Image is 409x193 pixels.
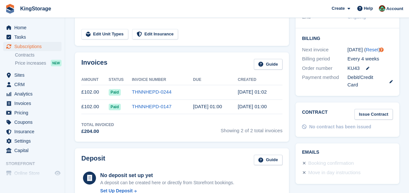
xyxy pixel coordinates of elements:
span: Capital [14,146,53,155]
div: Next invoice [302,46,348,54]
span: Insurance [14,127,53,136]
a: Edit Insurance [132,29,178,40]
span: KU43 [348,65,360,72]
time: 2025-08-29 00:00:00 UTC [193,104,222,109]
span: Ongoing [348,14,366,19]
div: Every 4 weeks [348,55,393,63]
p: A deposit can be created here or directly from Storefront bookings. [100,179,234,186]
span: Pricing [14,108,53,117]
span: CRM [14,80,53,89]
span: Sites [14,71,53,80]
div: No contract has been issued [309,123,371,130]
span: Subscriptions [14,42,53,51]
a: menu [3,118,61,127]
span: Storefront [6,161,65,167]
span: Invoices [14,99,53,108]
a: Price increases NEW [15,59,61,67]
a: Guide [254,59,282,70]
a: menu [3,89,61,98]
a: Guide [254,155,282,165]
a: Contracts [15,52,61,58]
div: Order number [302,65,348,72]
div: [DATE] ( ) [348,46,393,54]
a: menu [3,23,61,32]
span: Help [364,5,373,12]
span: Total [81,13,93,19]
span: Online Store [14,169,53,178]
td: £102.00 [81,99,109,114]
span: Coupons [14,118,53,127]
span: Create [332,5,345,12]
h2: Deposit [81,155,105,165]
a: menu [3,146,61,155]
img: stora-icon-8386f47178a22dfd0bd8f6a31ec36ba5ce8667c1dd55bd0f319d3a0aa187defe.svg [5,4,15,14]
a: THNNHEPD-0244 [132,89,171,95]
a: Preview store [54,169,61,177]
a: KingStorage [18,3,54,14]
a: menu [3,169,61,178]
div: Billing period [302,55,348,63]
div: Booking confirmation [308,160,354,167]
a: Reset [366,47,378,52]
span: Price increases [15,60,46,66]
span: Tasks [14,32,53,42]
a: menu [3,80,61,89]
img: John King [379,5,385,12]
h2: Emails [302,150,393,155]
div: £204.00 [81,128,114,135]
th: Invoice Number [132,75,193,85]
div: Move in day instructions [308,169,361,177]
span: Analytics [14,89,53,98]
a: menu [3,108,61,117]
th: Status [109,75,132,85]
a: menu [3,71,61,80]
time: 2025-08-28 00:00:52 UTC [238,104,267,109]
span: Settings [14,136,53,146]
a: menu [3,32,61,42]
div: Payment method [302,74,348,88]
div: Debit/Credit Card [348,74,393,88]
h2: Contract [302,109,328,120]
a: menu [3,127,61,136]
a: menu [3,136,61,146]
div: NEW [51,60,61,66]
td: £102.00 [81,85,109,99]
span: Paid [109,104,121,110]
a: menu [3,99,61,108]
h2: Billing [302,35,393,41]
span: Paid [109,89,121,96]
span: Showing 2 of 2 total invoices [221,122,282,135]
a: Edit Unit Types [81,29,128,40]
a: THNNHEPD-0147 [132,104,171,109]
span: Home [14,23,53,32]
time: 2025-09-25 00:02:19 UTC [238,89,267,95]
th: Due [193,75,238,85]
h2: Invoices [81,59,107,70]
th: Amount [81,75,109,85]
span: Account [386,6,403,12]
div: Total Invoiced [81,122,114,128]
th: Created [238,75,282,85]
a: Issue Contract [354,109,393,120]
div: No deposit set up yet [100,172,234,179]
div: Tooltip anchor [378,47,384,53]
span: Before discounts [94,14,126,19]
a: menu [3,42,61,51]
